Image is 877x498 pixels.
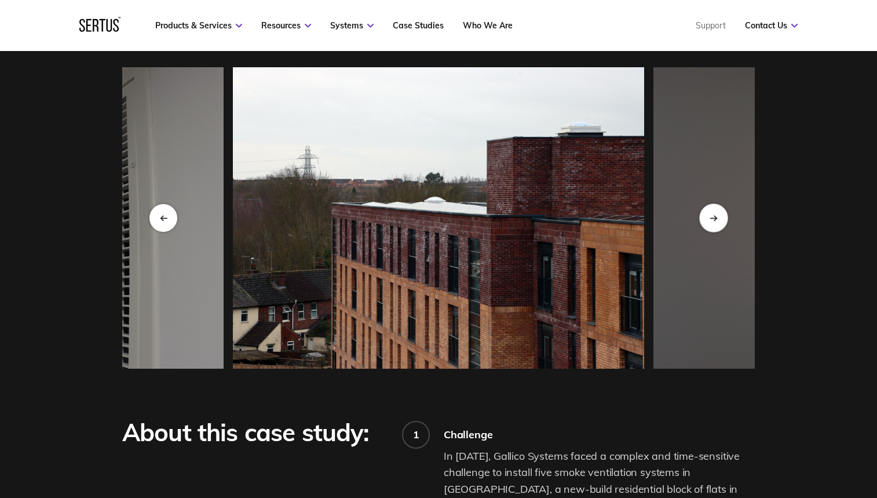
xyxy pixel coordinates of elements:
[149,204,177,232] div: Previous slide
[413,428,419,441] div: 1
[155,20,242,31] a: Products & Services
[745,20,798,31] a: Contact Us
[261,20,311,31] a: Resources
[463,20,513,31] a: Who We Are
[233,67,644,369] img: img_1410.png
[122,419,386,446] div: About this case study:
[696,20,726,31] a: Support
[699,203,728,232] div: Next slide
[393,20,444,31] a: Case Studies
[330,20,374,31] a: Systems
[444,428,755,441] div: Challenge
